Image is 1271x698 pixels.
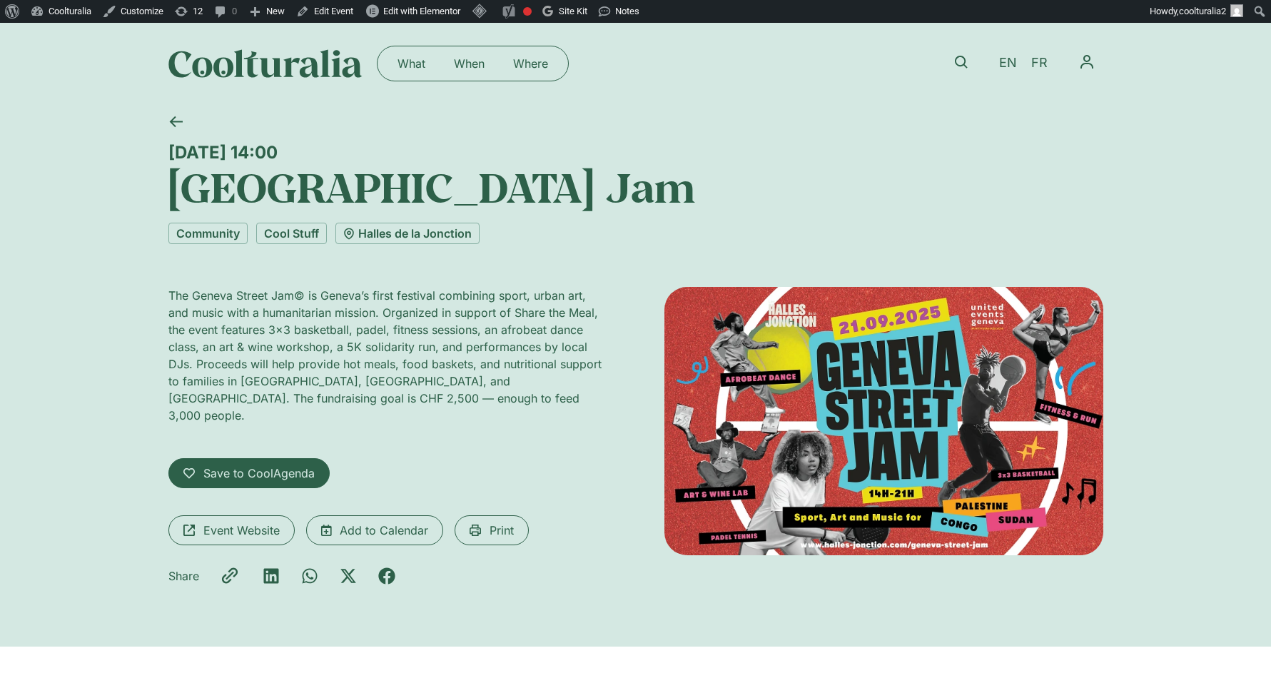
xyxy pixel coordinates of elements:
[256,223,327,244] a: Cool Stuff
[383,6,460,16] span: Edit with Elementor
[383,52,562,75] nav: Menu
[168,142,1103,163] div: [DATE] 14:00
[378,567,395,585] div: Share on facebook
[168,163,1103,211] h1: [GEOGRAPHIC_DATA] Jam
[1024,53,1055,74] a: FR
[168,287,607,424] p: The Geneva Street Jam© is Geneva’s first festival combining sport, urban art, and music with a hu...
[168,567,199,585] p: Share
[168,223,248,244] a: Community
[1179,6,1226,16] span: coolturalia2
[992,53,1024,74] a: EN
[1070,46,1103,79] button: Menu Toggle
[168,515,295,545] a: Event Website
[263,567,280,585] div: Share on linkedin
[335,223,480,244] a: Halles de la Jonction
[455,515,529,545] a: Print
[440,52,499,75] a: When
[203,522,280,539] span: Event Website
[1070,46,1103,79] nav: Menu
[168,458,330,488] a: Save to CoolAgenda
[383,52,440,75] a: What
[306,515,443,545] a: Add to Calendar
[1031,56,1048,71] span: FR
[203,465,315,482] span: Save to CoolAgenda
[523,7,532,16] div: Focus keyphrase not set
[340,567,357,585] div: Share on x-twitter
[999,56,1017,71] span: EN
[499,52,562,75] a: Where
[340,522,428,539] span: Add to Calendar
[301,567,318,585] div: Share on whatsapp
[559,6,587,16] span: Site Kit
[490,522,514,539] span: Print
